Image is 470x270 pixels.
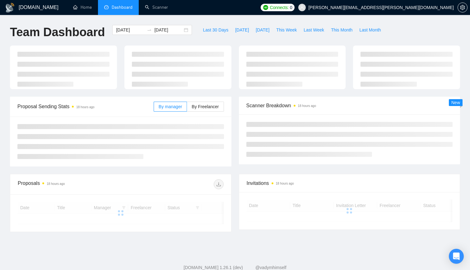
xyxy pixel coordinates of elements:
[252,25,273,35] button: [DATE]
[147,27,152,32] span: to
[104,5,109,9] span: dashboard
[192,104,219,109] span: By Freelancer
[10,25,105,40] h1: Team Dashboard
[199,25,232,35] button: Last 30 Days
[147,27,152,32] span: swap-right
[17,103,154,110] span: Proposal Sending Stats
[458,2,468,12] button: setting
[356,25,384,35] button: Last Month
[300,25,328,35] button: Last Week
[256,27,269,33] span: [DATE]
[270,4,289,11] span: Connects:
[116,27,144,33] input: Start date
[304,27,324,33] span: Last Week
[73,5,92,10] a: homeHome
[76,105,94,109] time: 18 hours ago
[276,27,297,33] span: This Week
[18,179,121,189] div: Proposals
[263,5,268,10] img: upwork-logo.png
[451,100,460,105] span: New
[300,5,304,10] span: user
[5,3,15,13] img: logo
[328,25,356,35] button: This Month
[112,5,133,10] span: Dashboard
[203,27,228,33] span: Last 30 Days
[184,265,243,270] a: [DOMAIN_NAME] 1.26.1 (dev)
[235,27,249,33] span: [DATE]
[232,25,252,35] button: [DATE]
[255,265,286,270] a: @vadymhimself
[246,102,453,109] span: Scanner Breakdown
[247,179,453,187] span: Invitations
[159,104,182,109] span: By manager
[145,5,168,10] a: searchScanner
[298,104,316,108] time: 18 hours ago
[47,182,65,186] time: 18 hours ago
[290,4,292,11] span: 0
[331,27,352,33] span: This Month
[458,5,468,10] a: setting
[276,182,294,185] time: 18 hours ago
[449,249,464,264] div: Open Intercom Messenger
[273,25,300,35] button: This Week
[359,27,381,33] span: Last Month
[154,27,183,33] input: End date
